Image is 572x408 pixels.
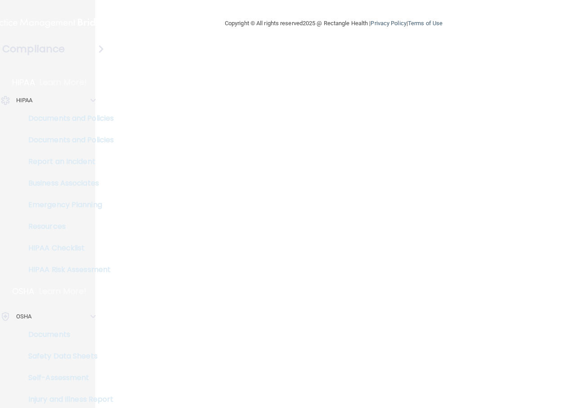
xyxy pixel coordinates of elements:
[6,330,129,339] p: Documents
[6,244,129,253] p: HIPAA Checklist
[6,265,129,274] p: HIPAA Risk Assessment
[170,9,498,38] div: Copyright © All rights reserved 2025 @ Rectangle Health | |
[2,43,65,55] h4: Compliance
[6,395,129,404] p: Injury and Illness Report
[40,77,87,88] p: Learn More!
[12,286,35,297] p: OSHA
[371,20,406,27] a: Privacy Policy
[6,222,129,231] p: Resources
[6,352,129,361] p: Safety Data Sheets
[16,95,33,106] p: HIPAA
[6,157,129,166] p: Report an Incident
[6,179,129,188] p: Business Associates
[408,20,442,27] a: Terms of Use
[39,286,87,297] p: Learn More!
[6,114,129,123] p: Documents and Policies
[6,136,129,145] p: Documents and Policies
[6,200,129,209] p: Emergency Planning
[12,77,35,88] p: HIPAA
[6,373,129,382] p: Self-Assessment
[16,311,31,322] p: OSHA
